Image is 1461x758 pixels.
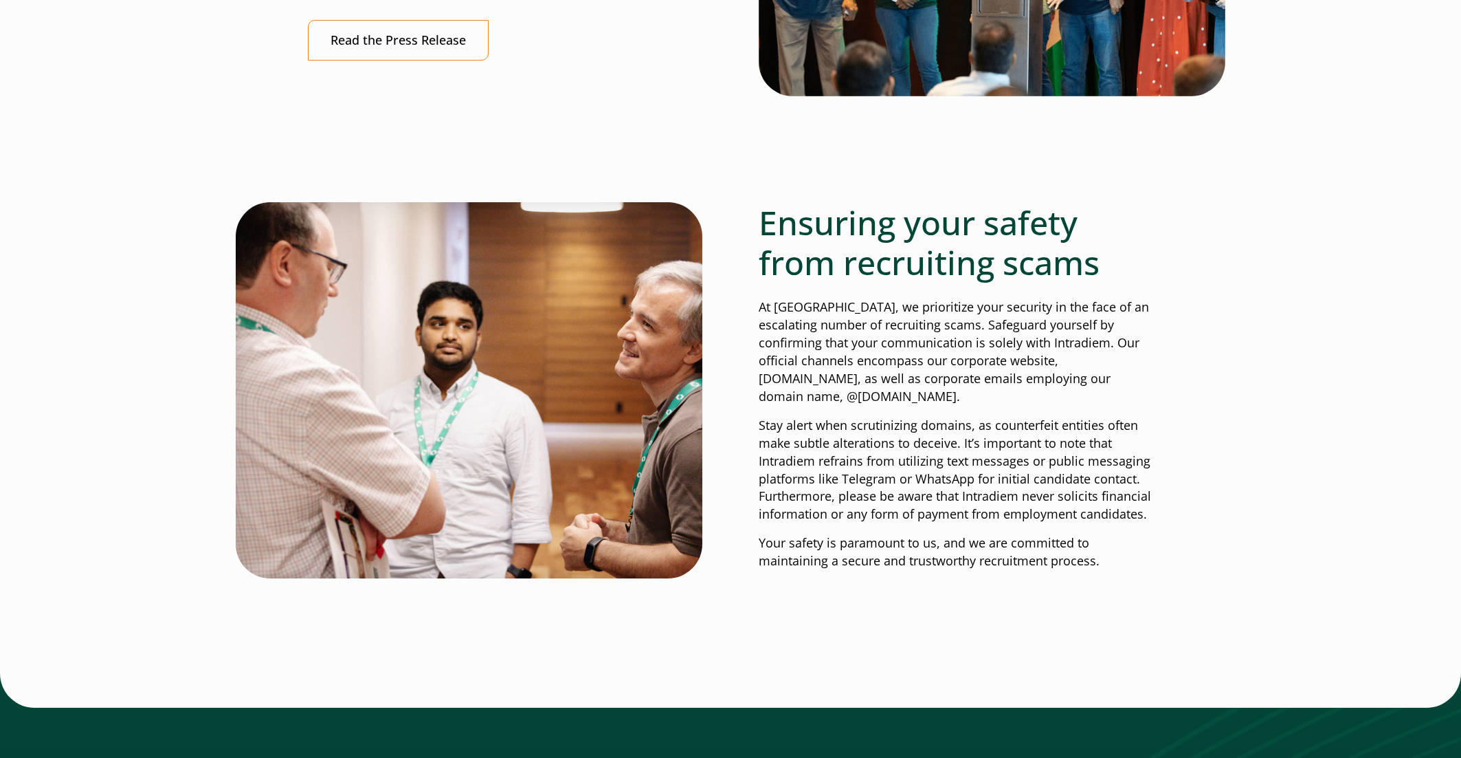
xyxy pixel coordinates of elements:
p: Your safety is paramount to us, and we are committed to maintaining a secure and trustworthy recr... [759,534,1153,570]
a: Link opens in a new window [308,20,489,61]
p: Stay alert when scrutinizing domains, as counterfeit entities often make subtle alterations to de... [759,417,1153,523]
img: Group of 3 Intradiem employees standing around office talking about their intelligent automation ... [236,202,702,578]
h2: Ensuring your safety from recruiting scams [759,203,1153,282]
p: At [GEOGRAPHIC_DATA], we prioritize your security in the face of an escalating number of recruiti... [759,299,1153,405]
